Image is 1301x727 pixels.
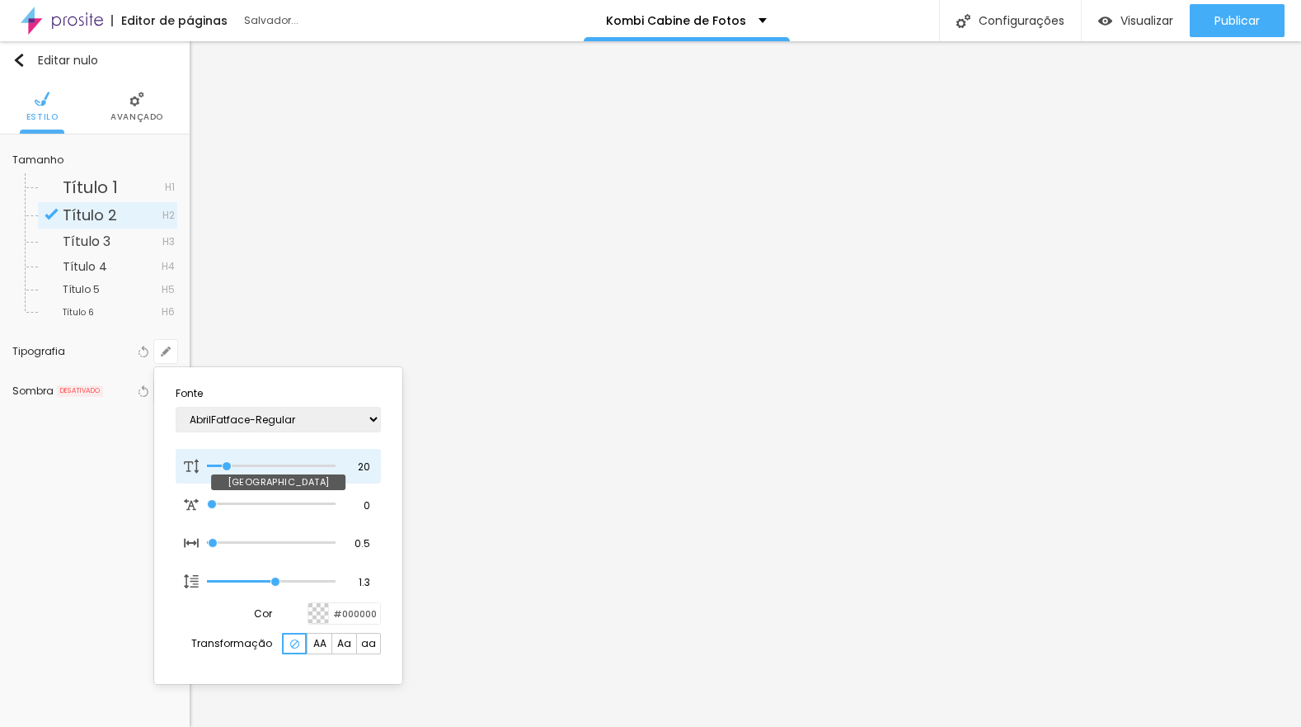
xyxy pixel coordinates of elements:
[184,574,199,589] img: Espaçamento entre linhas de ícones
[184,536,199,550] img: Tamanho da fonte do ícone
[184,498,199,512] img: Espaçamento entre letras de ícones
[191,636,272,650] font: Transformação
[337,636,351,650] font: Aa
[361,636,376,650] font: aa
[176,386,203,400] font: Fonte
[184,459,199,474] img: Tamanho da fonte do ícone
[290,640,299,649] img: Ícone
[313,636,326,650] font: AA
[254,607,272,621] font: Cor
